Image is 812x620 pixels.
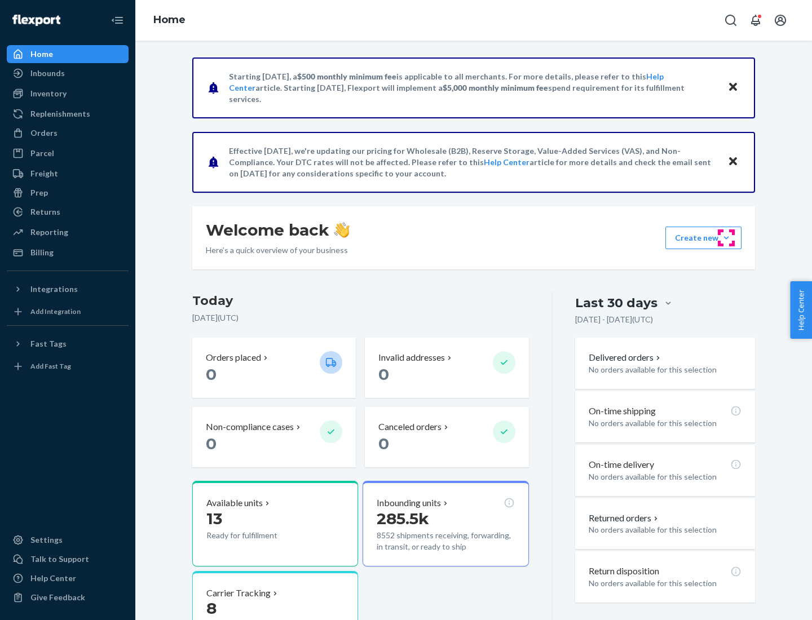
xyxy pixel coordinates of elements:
[769,9,792,32] button: Open account menu
[589,565,659,578] p: Return disposition
[575,294,657,312] div: Last 30 days
[378,434,389,453] span: 0
[589,405,656,418] p: On-time shipping
[7,165,129,183] a: Freight
[30,307,81,316] div: Add Integration
[106,9,129,32] button: Close Navigation
[377,530,514,552] p: 8552 shipments receiving, forwarding, in transit, or ready to ship
[7,588,129,606] button: Give Feedback
[30,48,53,60] div: Home
[30,88,67,99] div: Inventory
[726,79,740,96] button: Close
[30,338,67,349] div: Fast Tags
[7,550,129,568] a: Talk to Support
[30,553,89,565] div: Talk to Support
[30,168,58,179] div: Freight
[363,481,528,566] button: Inbounding units285.5k8552 shipments receiving, forwarding, in transit, or ready to ship
[30,592,85,603] div: Give Feedback
[7,223,129,241] a: Reporting
[30,247,54,258] div: Billing
[720,9,742,32] button: Open Search Box
[206,351,261,364] p: Orders placed
[153,14,186,26] a: Home
[589,351,663,364] button: Delivered orders
[206,365,217,384] span: 0
[7,124,129,142] a: Orders
[7,280,129,298] button: Integrations
[589,578,742,589] p: No orders available for this selection
[589,364,742,375] p: No orders available for this selection
[378,351,445,364] p: Invalid addresses
[7,85,129,103] a: Inventory
[30,206,60,218] div: Returns
[206,497,263,510] p: Available units
[7,45,129,63] a: Home
[206,434,217,453] span: 0
[744,9,767,32] button: Open notifications
[378,365,389,384] span: 0
[206,220,350,240] h1: Welcome back
[192,338,356,398] button: Orders placed 0
[377,497,441,510] p: Inbounding units
[7,203,129,221] a: Returns
[30,227,68,238] div: Reporting
[378,420,442,433] p: Canceled orders
[192,481,358,566] button: Available units13Ready for fulfillment
[589,418,742,429] p: No orders available for this selection
[7,335,129,353] button: Fast Tags
[30,284,78,295] div: Integrations
[30,127,58,139] div: Orders
[206,599,217,618] span: 8
[589,524,742,535] p: No orders available for this selection
[30,534,63,546] div: Settings
[30,361,71,371] div: Add Fast Tag
[484,157,529,167] a: Help Center
[589,471,742,482] p: No orders available for this selection
[144,4,195,37] ol: breadcrumbs
[726,154,740,170] button: Close
[30,187,48,198] div: Prep
[7,357,129,375] a: Add Fast Tag
[589,458,654,471] p: On-time delivery
[30,148,54,159] div: Parcel
[30,68,65,79] div: Inbounds
[377,509,429,528] span: 285.5k
[192,407,356,467] button: Non-compliance cases 0
[206,245,350,256] p: Here’s a quick overview of your business
[7,569,129,587] a: Help Center
[297,72,396,81] span: $500 monthly minimum fee
[7,303,129,321] a: Add Integration
[7,64,129,82] a: Inbounds
[7,243,129,262] a: Billing
[206,420,294,433] p: Non-compliance cases
[229,71,717,105] p: Starting [DATE], a is applicable to all merchants. For more details, please refer to this article...
[229,145,717,179] p: Effective [DATE], we're updating our pricing for Wholesale (B2B), Reserve Storage, Value-Added Se...
[206,530,311,541] p: Ready for fulfillment
[7,184,129,202] a: Prep
[665,227,742,249] button: Create new
[7,144,129,162] a: Parcel
[206,509,222,528] span: 13
[12,15,60,26] img: Flexport logo
[443,83,548,92] span: $5,000 monthly minimum fee
[790,281,812,339] button: Help Center
[206,587,271,600] p: Carrier Tracking
[30,108,90,119] div: Replenishments
[192,312,529,324] p: [DATE] ( UTC )
[334,222,350,238] img: hand-wave emoji
[7,105,129,123] a: Replenishments
[365,407,528,467] button: Canceled orders 0
[7,531,129,549] a: Settings
[589,512,660,525] button: Returned orders
[575,314,653,325] p: [DATE] - [DATE] ( UTC )
[30,573,76,584] div: Help Center
[365,338,528,398] button: Invalid addresses 0
[192,292,529,310] h3: Today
